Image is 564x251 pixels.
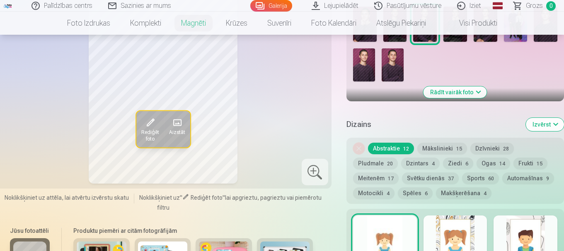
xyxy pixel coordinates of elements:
[57,12,120,35] a: Foto izdrukas
[387,191,390,196] span: 4
[398,187,433,199] button: Spēles6
[401,158,440,169] button: Dzintars4
[388,176,394,182] span: 17
[157,194,322,211] span: lai apgrieztu, pagrieztu vai piemērotu filtru
[499,161,505,167] span: 14
[164,111,190,148] button: Aizstāt
[403,146,409,152] span: 12
[3,3,12,8] img: /fa1
[368,143,414,154] button: Abstraktie12
[448,176,454,182] span: 37
[353,172,399,184] button: Meitenēm17
[477,158,510,169] button: Ogas14
[417,143,467,154] button: Mākslinieki15
[366,12,436,35] a: Atslēgu piekariņi
[546,1,556,11] span: 0
[257,12,301,35] a: Suvenīri
[465,161,468,167] span: 6
[5,194,129,202] span: Noklikšķiniet uz attēla, lai atvērtu izvērstu skatu
[443,158,473,169] button: Ziedi6
[402,172,459,184] button: Svētku dienās37
[436,12,507,35] a: Visi produkti
[424,86,487,98] button: Rādīt vairāk foto
[180,194,182,201] span: "
[216,12,257,35] a: Krūzes
[537,161,542,167] span: 15
[136,111,164,148] button: Rediģēt foto
[470,143,514,154] button: Dzīvnieki28
[346,119,519,130] h5: Dizains
[462,172,499,184] button: Sports60
[70,227,316,235] h6: Produktu piemēri ar citām fotogrāfijām
[456,146,462,152] span: 15
[301,12,366,35] a: Foto kalendāri
[436,187,491,199] button: Makšķerēšana4
[526,118,564,131] button: Izvērst
[223,194,225,201] span: "
[526,1,543,11] span: Grozs
[141,129,159,143] span: Rediģēt foto
[546,176,549,182] span: 9
[425,191,428,196] span: 6
[353,187,395,199] button: Motocikli4
[120,12,171,35] a: Komplekti
[488,176,494,182] span: 60
[169,129,185,136] span: Aizstāt
[513,158,547,169] button: Frukti15
[139,194,180,201] span: Noklikšķiniet uz
[387,161,393,167] span: 20
[484,191,487,196] span: 4
[503,146,509,152] span: 28
[353,158,398,169] button: Pludmale20
[191,194,223,201] span: Rediģēt foto
[502,172,554,184] button: Automašīnas9
[171,12,216,35] a: Magnēti
[10,227,50,235] h6: Jūsu fotoattēli
[432,161,435,167] span: 4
